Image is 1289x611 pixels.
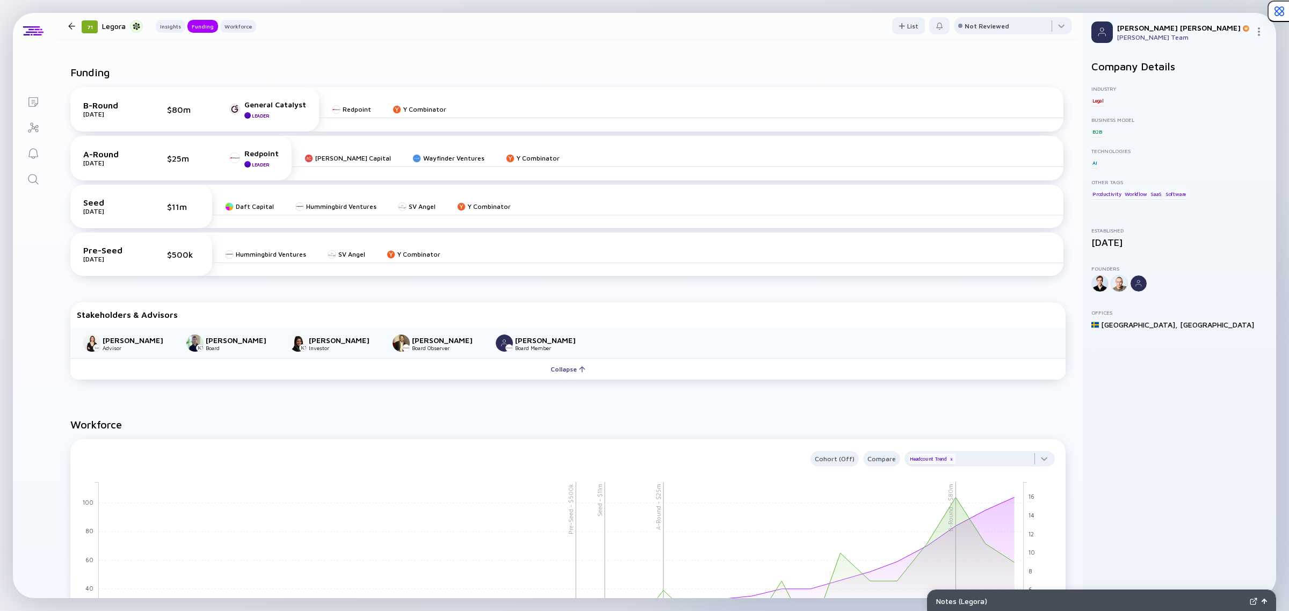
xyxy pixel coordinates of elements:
div: Advisor [103,345,173,351]
div: SV Angel [338,250,365,258]
div: Legora [102,19,143,33]
div: Investor [309,345,380,351]
div: Hummingbird Ventures [236,250,306,258]
div: Other Tags [1091,179,1268,185]
a: Reminders [13,140,53,165]
div: Redpoint [244,149,279,158]
a: Hummingbird Ventures [295,202,376,210]
div: $500k [167,250,199,259]
a: Redpoint [332,105,371,113]
div: Leader [252,162,269,168]
div: SV Angel [409,202,436,210]
a: Investor Map [13,114,53,140]
div: Headcount Trend [909,454,955,464]
div: Leader [252,113,269,119]
div: $11m [167,202,199,212]
div: Daft Capital [236,202,274,210]
div: [PERSON_NAME] [309,336,380,345]
div: Redpoint [343,105,371,113]
div: Legal [1091,95,1105,106]
h2: Funding [70,66,110,78]
a: Y Combinator [506,154,560,162]
div: Board Member [515,345,586,351]
a: Y Combinator [393,105,446,113]
a: SV Angel [328,250,365,258]
div: $25m [167,154,199,163]
div: Established [1091,227,1268,234]
div: Board [206,345,277,351]
div: [PERSON_NAME] Capital [315,154,391,162]
div: Productivity [1091,188,1123,199]
div: x [948,456,954,462]
div: Cohort (Off) [810,453,859,465]
div: Pre-Seed [83,245,137,255]
div: $80m [167,105,199,114]
img: Expand Notes [1250,598,1257,605]
a: RedpointLeader [229,149,279,168]
a: Y Combinator [387,250,440,258]
tspan: 14 [1029,512,1034,519]
tspan: 60 [86,556,94,563]
div: Board Observer [412,345,483,351]
a: [PERSON_NAME] Capital [305,154,391,162]
button: Compare [863,451,900,467]
div: Notes ( Legora ) [936,597,1245,606]
div: Technologies [1091,148,1268,154]
div: Y Combinator [468,202,511,210]
h2: Company Details [1091,60,1268,72]
a: Hummingbird Ventures [225,250,306,258]
button: Funding [187,20,218,33]
div: [PERSON_NAME] Team [1117,33,1250,41]
tspan: 12 [1029,530,1034,537]
div: Offices [1091,309,1268,316]
div: Insights [156,21,185,32]
a: Y Combinator [457,202,511,210]
div: [DATE] [83,255,137,263]
tspan: 6 [1029,586,1032,593]
a: SV Angel [398,202,436,210]
div: SaaS [1149,188,1163,199]
a: Lists [13,88,53,114]
div: Seed [83,198,137,207]
div: Business Model [1091,117,1268,123]
div: A-Round [83,149,137,159]
img: Rachel Hepworth picture [83,334,100,352]
div: [DATE] [1091,237,1268,248]
button: Collapse [70,358,1066,380]
div: Workflow [1124,188,1148,199]
div: Industry [1091,85,1268,92]
div: General Catalyst [244,100,306,109]
tspan: 100 [83,499,94,506]
a: Daft Capital [225,202,274,210]
div: Not Reviewed [965,22,1009,30]
img: Logan Bartlett picture [393,334,410,352]
tspan: 8 [1029,568,1032,574]
div: List [892,18,925,34]
div: [PERSON_NAME] [412,336,483,345]
a: Search [13,165,53,191]
tspan: 10 [1029,549,1035,556]
tspan: 16 [1029,493,1034,500]
img: Seth Pierrepont picture [186,334,204,352]
button: Workforce [220,20,256,33]
div: Software [1164,188,1187,199]
img: Open Notes [1262,599,1267,604]
div: 71 [82,20,98,33]
div: Y Combinator [517,154,560,162]
img: Menu [1255,27,1263,36]
div: Wayfinder Ventures [423,154,484,162]
div: AI [1091,157,1098,168]
div: [GEOGRAPHIC_DATA] [1180,320,1254,329]
img: Jacob Effron picture [496,334,513,352]
img: Profile Picture [1091,21,1113,43]
div: [DATE] [83,159,137,167]
tspan: 40 [86,585,94,592]
img: Ritika Pai picture [289,334,307,352]
div: Y Combinator [397,250,440,258]
div: [PERSON_NAME] [206,336,277,345]
div: Collapse [544,361,592,377]
button: Insights [156,20,185,33]
div: [PERSON_NAME] [515,336,586,345]
div: Stakeholders & Advisors [77,310,1059,319]
h2: Workforce [70,418,1066,431]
